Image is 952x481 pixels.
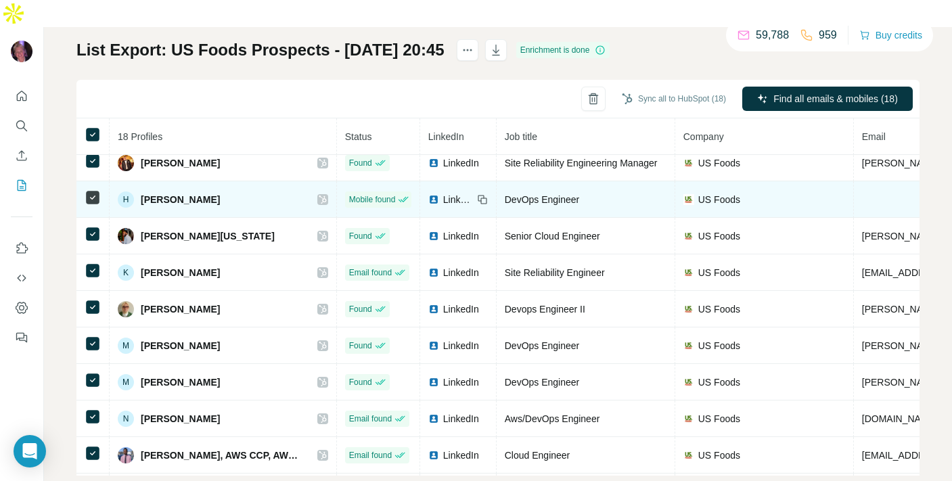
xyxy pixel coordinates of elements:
span: Email found [349,449,392,461]
span: [PERSON_NAME] [141,156,220,170]
img: Avatar [118,228,134,244]
img: company-logo [683,194,694,205]
span: [PERSON_NAME] [141,193,220,206]
button: My lists [11,173,32,198]
p: 59,788 [756,27,789,43]
span: DevOps Engineer [505,340,580,351]
span: Aws/DevOps Engineer [505,413,600,424]
span: LinkedIn [443,375,479,389]
span: US Foods [698,193,740,206]
img: Avatar [11,41,32,62]
button: Find all emails & mobiles (18) [742,87,913,111]
span: US Foods [698,412,740,426]
span: [PERSON_NAME], AWS CCP, AWS CSA. [141,449,304,462]
button: Search [11,114,32,138]
div: Enrichment is done [516,42,610,58]
span: [PERSON_NAME] [141,266,220,279]
span: Senior Cloud Engineer [505,231,600,242]
span: Email [862,131,886,142]
img: LinkedIn logo [428,413,439,424]
img: LinkedIn logo [428,267,439,278]
span: DevOps Engineer [505,194,580,205]
span: Mobile found [349,193,396,206]
span: US Foods [698,375,740,389]
span: LinkedIn [443,449,479,462]
span: LinkedIn [443,156,479,170]
img: LinkedIn logo [428,450,439,461]
button: Enrich CSV [11,143,32,168]
span: [PERSON_NAME] [141,375,220,389]
button: Sync all to HubSpot (18) [612,89,735,109]
span: Site Reliability Engineering Manager [505,158,658,168]
span: Cloud Engineer [505,450,570,461]
span: [PERSON_NAME][US_STATE] [141,229,275,243]
span: Site Reliability Engineer [505,267,605,278]
img: Avatar [118,155,134,171]
div: M [118,338,134,354]
span: US Foods [698,156,740,170]
button: Buy credits [859,26,922,45]
span: US Foods [698,302,740,316]
img: company-logo [683,158,694,168]
span: Found [349,303,372,315]
span: Found [349,230,372,242]
img: company-logo [683,340,694,351]
div: H [118,191,134,208]
img: LinkedIn logo [428,158,439,168]
img: company-logo [683,231,694,242]
img: company-logo [683,450,694,461]
div: N [118,411,134,427]
img: LinkedIn logo [428,231,439,242]
img: Avatar [118,301,134,317]
span: [PERSON_NAME] [141,412,220,426]
span: Job title [505,131,537,142]
span: US Foods [698,339,740,352]
span: LinkedIn [443,412,479,426]
span: Find all emails & mobiles (18) [773,92,898,106]
img: LinkedIn logo [428,340,439,351]
span: Found [349,157,372,169]
span: US Foods [698,449,740,462]
span: DevOps Engineer [505,377,580,388]
span: 18 Profiles [118,131,162,142]
img: LinkedIn logo [428,377,439,388]
span: Found [349,376,372,388]
h1: List Export: US Foods Prospects - [DATE] 20:45 [76,39,445,61]
span: LinkedIn [428,131,464,142]
span: LinkedIn [443,229,479,243]
span: LinkedIn [443,193,473,206]
div: Open Intercom Messenger [14,435,46,467]
span: [PERSON_NAME] [141,339,220,352]
img: LinkedIn logo [428,304,439,315]
p: 959 [819,27,837,43]
span: Devops Engineer II [505,304,585,315]
img: LinkedIn logo [428,194,439,205]
button: Use Surfe API [11,266,32,290]
span: LinkedIn [443,339,479,352]
button: Feedback [11,325,32,350]
span: US Foods [698,266,740,279]
img: company-logo [683,377,694,388]
button: Dashboard [11,296,32,320]
button: Use Surfe on LinkedIn [11,236,32,260]
button: actions [457,39,478,61]
img: company-logo [683,413,694,424]
img: Avatar [118,447,134,463]
span: LinkedIn [443,266,479,279]
img: company-logo [683,267,694,278]
div: K [118,265,134,281]
button: Quick start [11,84,32,108]
span: Company [683,131,724,142]
span: LinkedIn [443,302,479,316]
img: company-logo [683,304,694,315]
span: [PERSON_NAME] [141,302,220,316]
span: Found [349,340,372,352]
span: Status [345,131,372,142]
span: Email found [349,267,392,279]
div: M [118,374,134,390]
span: US Foods [698,229,740,243]
span: Email found [349,413,392,425]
